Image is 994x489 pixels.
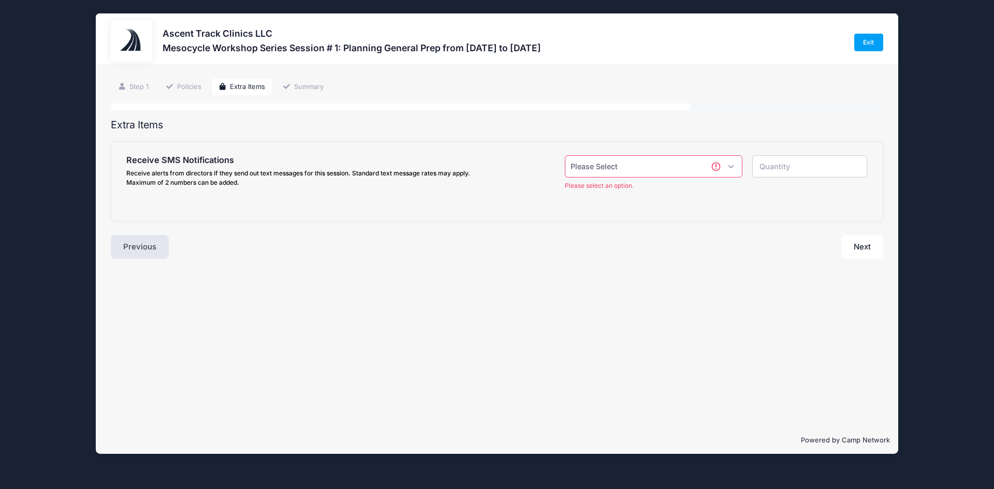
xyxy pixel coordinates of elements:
[275,79,330,96] a: Summary
[111,235,169,259] button: Previous
[752,155,867,177] input: Quantity
[111,79,155,96] a: Step 1
[126,169,492,187] div: Receive alerts from directors if they send out text messages for this session. Standard text mess...
[212,79,272,96] a: Extra Items
[126,155,492,166] h4: Receive SMS Notifications
[111,119,883,131] h2: Extra Items
[104,435,890,446] p: Powered by Camp Network
[163,28,541,39] h3: Ascent Track Clinics LLC
[854,34,883,51] a: Exit
[158,79,208,96] a: Policies
[565,181,742,190] span: Please select an option.
[163,42,541,53] h3: Mesocycle Workshop Series Session # 1: Planning General Prep from [DATE] to [DATE]
[841,235,883,259] button: Next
